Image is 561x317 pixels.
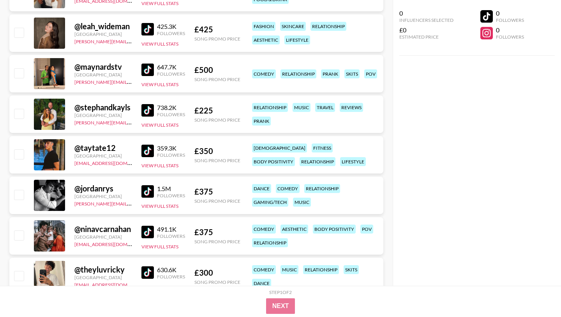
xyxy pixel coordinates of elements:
button: View Full Stats [141,244,178,250]
div: 425.3K [157,23,185,30]
div: [GEOGRAPHIC_DATA] [74,234,132,240]
div: Song Promo Price [194,198,240,204]
div: Followers [496,17,524,23]
div: £ 350 [194,146,240,156]
div: [DEMOGRAPHIC_DATA] [252,143,307,152]
div: Song Promo Price [194,279,240,285]
div: @ maynardstv [74,62,132,72]
div: 0 [496,9,524,17]
div: aesthetic [280,225,308,234]
div: Song Promo Price [194,158,240,163]
img: TikTok [141,266,154,279]
div: body positivity [313,225,356,234]
div: pov [360,225,373,234]
button: View Full Stats [141,203,178,209]
a: [PERSON_NAME][EMAIL_ADDRESS][DOMAIN_NAME] [74,199,190,207]
div: 630.6K [157,266,185,274]
div: Song Promo Price [194,239,240,244]
div: 0 [496,26,524,34]
div: Estimated Price [399,34,453,40]
div: Followers [157,193,185,198]
div: Song Promo Price [194,117,240,123]
div: @ taytate12 [74,143,132,153]
img: TikTok [141,104,154,117]
div: Followers [157,274,185,280]
div: @ stephandkayls [74,103,132,112]
div: 647.7K [157,63,185,71]
button: View Full Stats [141,284,178,290]
div: dance [252,279,271,288]
div: Followers [496,34,524,40]
div: comedy [252,69,276,78]
div: @ theyluvricky [74,265,132,274]
div: skits [344,69,360,78]
a: [PERSON_NAME][EMAIL_ADDRESS][DOMAIN_NAME] [74,118,190,126]
div: travel [315,103,335,112]
div: skits [344,265,359,274]
div: £ 375 [194,227,240,237]
div: Followers [157,233,185,239]
div: [GEOGRAPHIC_DATA] [74,274,132,280]
div: relationship [252,238,288,247]
a: [EMAIL_ADDRESS][DOMAIN_NAME] [74,159,153,166]
div: lifestyle [284,35,310,44]
div: prank [252,117,271,126]
a: [PERSON_NAME][EMAIL_ADDRESS][DOMAIN_NAME] [74,37,190,44]
div: Step 1 of 2 [269,289,292,295]
a: [EMAIL_ADDRESS][DOMAIN_NAME] [74,240,153,247]
div: relationship [300,157,335,166]
div: 738.2K [157,104,185,112]
div: aesthetic [252,35,280,44]
div: £0 [399,26,453,34]
div: body positivity [252,157,295,166]
button: Next [266,298,295,314]
div: [GEOGRAPHIC_DATA] [74,193,132,199]
div: @ ninavcarnahan [74,224,132,234]
button: View Full Stats [141,41,178,47]
div: @ leah_wideman [74,21,132,31]
div: 0 [399,9,453,17]
div: reviews [340,103,363,112]
img: TikTok [141,23,154,35]
div: fashion [252,22,275,31]
div: 359.3K [157,144,185,152]
div: skincare [280,22,306,31]
div: @ jordanrys [74,184,132,193]
div: music [280,265,298,274]
div: Song Promo Price [194,36,240,42]
div: [GEOGRAPHIC_DATA] [74,112,132,118]
div: [GEOGRAPHIC_DATA] [74,72,132,78]
div: comedy [252,225,276,234]
div: relationship [252,103,288,112]
div: relationship [303,265,339,274]
div: Followers [157,112,185,117]
div: Song Promo Price [194,76,240,82]
div: Followers [157,152,185,158]
div: £ 500 [194,65,240,75]
img: TikTok [141,226,154,238]
img: TikTok [141,64,154,76]
button: View Full Stats [141,122,178,128]
div: music [293,103,310,112]
div: gaming/tech [252,198,288,207]
div: relationship [280,69,316,78]
button: View Full Stats [141,0,178,6]
button: View Full Stats [141,163,178,168]
div: lifestyle [340,157,366,166]
div: comedy [276,184,300,193]
div: Followers [157,71,185,77]
img: TikTok [141,185,154,198]
div: dance [252,184,271,193]
a: [EMAIL_ADDRESS][DOMAIN_NAME] [74,280,153,288]
div: relationship [304,184,340,193]
img: TikTok [141,145,154,157]
div: Followers [157,30,185,36]
div: £ 425 [194,25,240,34]
a: [PERSON_NAME][EMAIL_ADDRESS][DOMAIN_NAME] [74,78,190,85]
div: fitness [312,143,333,152]
div: £ 225 [194,106,240,115]
button: View Full Stats [141,81,178,87]
div: 1.5M [157,185,185,193]
div: [GEOGRAPHIC_DATA] [74,153,132,159]
div: [GEOGRAPHIC_DATA] [74,31,132,37]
